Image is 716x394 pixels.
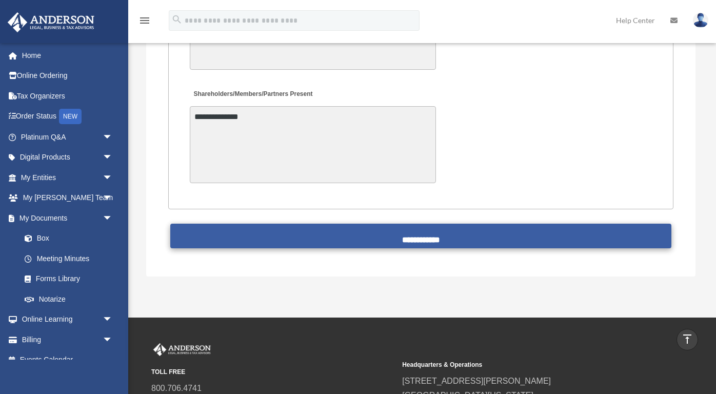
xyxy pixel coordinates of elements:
[103,309,123,330] span: arrow_drop_down
[7,127,128,147] a: Platinum Q&Aarrow_drop_down
[7,309,128,330] a: Online Learningarrow_drop_down
[151,384,202,392] a: 800.706.4741
[103,147,123,168] span: arrow_drop_down
[7,86,128,106] a: Tax Organizers
[103,208,123,229] span: arrow_drop_down
[5,12,97,32] img: Anderson Advisors Platinum Portal
[7,45,128,66] a: Home
[14,289,128,309] a: Notarize
[7,147,128,168] a: Digital Productsarrow_drop_down
[138,14,151,27] i: menu
[171,14,183,25] i: search
[7,329,128,350] a: Billingarrow_drop_down
[59,109,82,124] div: NEW
[681,333,693,345] i: vertical_align_top
[103,167,123,188] span: arrow_drop_down
[7,208,128,228] a: My Documentsarrow_drop_down
[402,360,646,370] small: Headquarters & Operations
[151,343,213,357] img: Anderson Advisors Platinum Portal
[402,377,551,385] a: [STREET_ADDRESS][PERSON_NAME]
[7,167,128,188] a: My Entitiesarrow_drop_down
[14,228,128,249] a: Box
[103,188,123,209] span: arrow_drop_down
[7,66,128,86] a: Online Ordering
[103,329,123,350] span: arrow_drop_down
[693,13,708,28] img: User Pic
[14,248,123,269] a: Meeting Minutes
[103,127,123,148] span: arrow_drop_down
[151,367,395,378] small: TOLL FREE
[7,350,128,370] a: Events Calendar
[138,18,151,27] a: menu
[190,87,315,101] label: Shareholders/Members/Partners Present
[7,106,128,127] a: Order StatusNEW
[14,269,128,289] a: Forms Library
[677,329,698,350] a: vertical_align_top
[7,188,128,208] a: My [PERSON_NAME] Teamarrow_drop_down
